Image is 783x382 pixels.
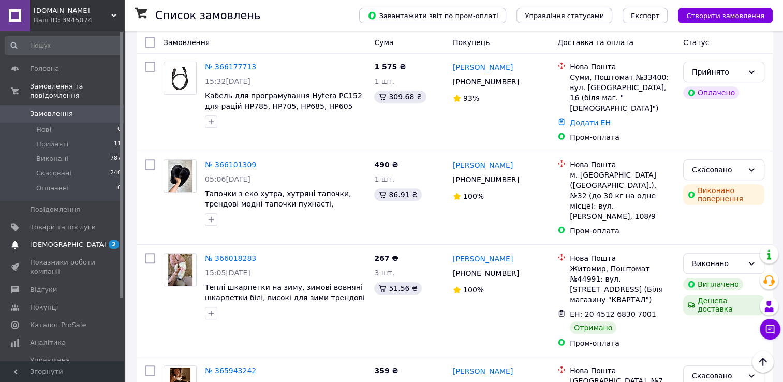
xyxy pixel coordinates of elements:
[692,164,743,175] div: Скасовано
[668,11,773,19] a: Створити замовлення
[30,258,96,276] span: Показники роботи компанії
[463,94,479,102] span: 93%
[30,223,96,232] span: Товари та послуги
[114,140,121,149] span: 11
[760,319,780,340] button: Чат з покупцем
[374,91,426,103] div: 309.68 ₴
[570,338,675,348] div: Пром-оплата
[451,266,521,281] div: [PHONE_NUMBER]
[623,8,668,23] button: Експорт
[30,82,124,100] span: Замовлення та повідомлення
[36,184,69,193] span: Оплачені
[453,254,513,264] a: [PERSON_NAME]
[570,253,675,263] div: Нова Пошта
[570,132,675,142] div: Пром-оплата
[359,8,506,23] button: Завантажити звіт по пром-оплаті
[205,63,256,71] a: № 366177713
[30,320,86,330] span: Каталог ProSale
[205,175,250,183] span: 05:06[DATE]
[374,175,394,183] span: 1 шт.
[570,170,675,222] div: м. [GEOGRAPHIC_DATA] ([GEOGRAPHIC_DATA].), №32 (до 30 кг на одне місце): вул. [PERSON_NAME], 108/9
[205,269,250,277] span: 15:05[DATE]
[164,253,197,286] a: Фото товару
[36,125,51,135] span: Нові
[463,192,484,200] span: 100%
[205,160,256,169] a: № 366101309
[692,258,743,269] div: Виконано
[374,63,406,71] span: 1 575 ₴
[164,38,210,47] span: Замовлення
[570,263,675,305] div: Житомир, Поштомат №44991: вул. [STREET_ADDRESS] (Біля магазину "КВАРТАЛ")
[30,303,58,312] span: Покупці
[683,295,764,315] div: Дешева доставка
[453,38,490,47] span: Покупець
[463,286,484,294] span: 100%
[110,154,121,164] span: 787
[451,75,521,89] div: [PHONE_NUMBER]
[683,38,710,47] span: Статус
[36,169,71,178] span: Скасовані
[30,338,66,347] span: Аналітика
[374,77,394,85] span: 1 шт.
[30,356,96,374] span: Управління сайтом
[155,9,260,22] h1: Список замовлень
[692,66,743,78] div: Прийнято
[453,62,513,72] a: [PERSON_NAME]
[367,11,498,20] span: Завантажити звіт по пром-оплаті
[374,269,394,277] span: 3 шт.
[570,72,675,113] div: Суми, Поштомат №33400: вул. [GEOGRAPHIC_DATA], 16 (біля маг. "[DEMOGRAPHIC_DATA]")
[557,38,633,47] span: Доставка та оплата
[752,351,774,373] button: Наверх
[30,240,107,249] span: [DEMOGRAPHIC_DATA]
[374,188,421,201] div: 86.91 ₴
[374,366,398,375] span: 359 ₴
[164,62,196,94] img: Фото товару
[205,77,250,85] span: 15:32[DATE]
[683,86,739,99] div: Оплачено
[117,125,121,135] span: 0
[683,184,764,205] div: Виконано повернення
[525,12,604,20] span: Управління статусами
[205,189,351,218] a: Тапочки з еко хутра, хутряні тапочки, трендові модні тапочки пухнасті, кімнатні для дому, домашні...
[570,321,616,334] div: Отримано
[164,159,197,193] a: Фото товару
[117,184,121,193] span: 0
[205,283,365,312] a: Теплі шкарпетки на зиму, зимові вовняні шкарпетки білі, високі для зими трендові шкарпетки жіночі,
[374,282,421,295] div: 51.56 ₴
[570,119,611,127] a: Додати ЕН
[570,62,675,72] div: Нова Пошта
[374,254,398,262] span: 267 ₴
[570,310,656,318] span: ЕН: 20 4512 6830 7001
[110,169,121,178] span: 240
[570,365,675,376] div: Нова Пошта
[516,8,612,23] button: Управління статусами
[205,92,362,121] a: Кабель для програмування Hytera PC152 для рацій HP785, HP705, HP685, HP605 Програмувальний кабель
[168,160,193,192] img: Фото товару
[374,38,393,47] span: Cума
[30,109,73,119] span: Замовлення
[205,254,256,262] a: № 366018283
[692,370,743,381] div: Скасовано
[34,6,111,16] span: Lex.store
[109,240,119,249] span: 2
[36,154,68,164] span: Виконані
[686,12,764,20] span: Створити замовлення
[30,205,80,214] span: Повідомлення
[36,140,68,149] span: Прийняті
[570,159,675,170] div: Нова Пошта
[451,172,521,187] div: [PHONE_NUMBER]
[30,285,57,295] span: Відгуки
[5,36,122,55] input: Пошук
[30,64,59,74] span: Головна
[34,16,124,25] div: Ваш ID: 3945074
[683,278,743,290] div: Виплачено
[168,254,193,286] img: Фото товару
[453,160,513,170] a: [PERSON_NAME]
[374,160,398,169] span: 490 ₴
[164,62,197,95] a: Фото товару
[570,226,675,236] div: Пром-оплата
[453,366,513,376] a: [PERSON_NAME]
